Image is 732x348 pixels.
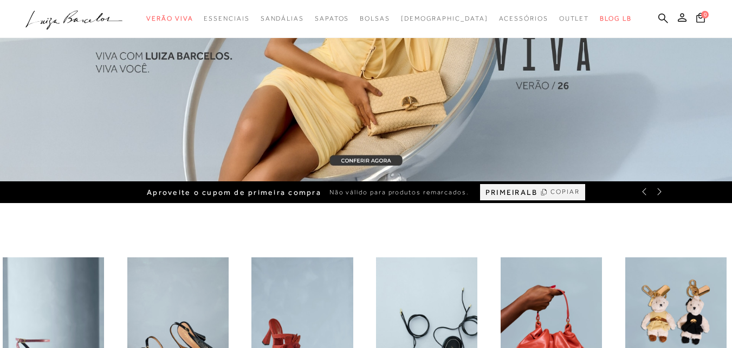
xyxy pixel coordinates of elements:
span: 0 [701,11,709,18]
a: categoryNavScreenReaderText [499,9,548,29]
a: categoryNavScreenReaderText [204,9,249,29]
a: categoryNavScreenReaderText [360,9,390,29]
a: categoryNavScreenReaderText [146,9,193,29]
span: Sapatos [315,15,349,22]
span: Acessórios [499,15,548,22]
span: PRIMEIRALB [485,188,537,197]
button: 0 [693,12,708,27]
span: Aproveite o cupom de primeira compra [147,188,321,197]
a: categoryNavScreenReaderText [261,9,304,29]
a: categoryNavScreenReaderText [315,9,349,29]
span: COPIAR [550,187,580,197]
span: BLOG LB [600,15,631,22]
span: Outlet [559,15,590,22]
span: Sandálias [261,15,304,22]
a: noSubCategoriesText [401,9,488,29]
span: Essenciais [204,15,249,22]
span: Verão Viva [146,15,193,22]
span: Não válido para produtos remarcados. [329,188,469,197]
a: BLOG LB [600,9,631,29]
span: [DEMOGRAPHIC_DATA] [401,15,488,22]
span: Bolsas [360,15,390,22]
a: categoryNavScreenReaderText [559,9,590,29]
